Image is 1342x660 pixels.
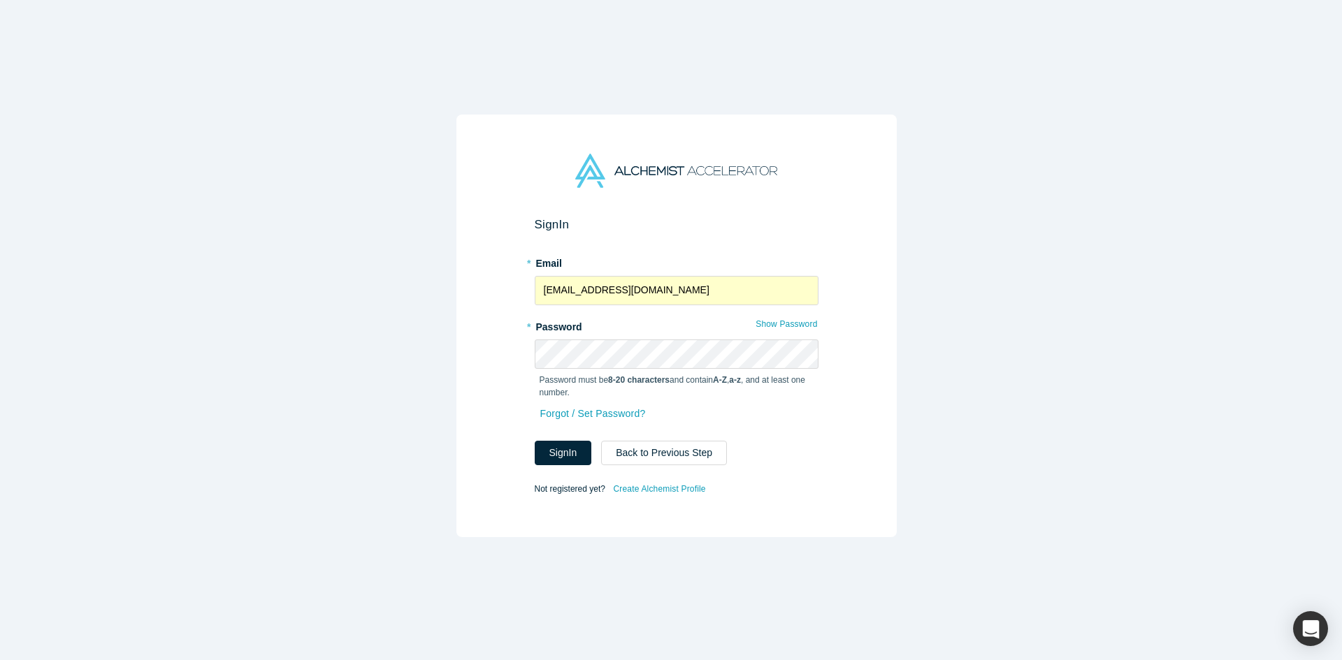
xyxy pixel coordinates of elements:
[535,217,818,232] h2: Sign In
[535,251,818,271] label: Email
[608,375,670,385] strong: 8-20 characters
[535,483,605,493] span: Not registered yet?
[601,441,727,465] button: Back to Previous Step
[755,315,818,333] button: Show Password
[612,480,706,498] a: Create Alchemist Profile
[713,375,727,385] strong: A-Z
[540,402,647,426] a: Forgot / Set Password?
[535,315,818,335] label: Password
[729,375,741,385] strong: a-z
[535,441,592,465] button: SignIn
[575,154,777,188] img: Alchemist Accelerator Logo
[540,374,814,399] p: Password must be and contain , , and at least one number.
